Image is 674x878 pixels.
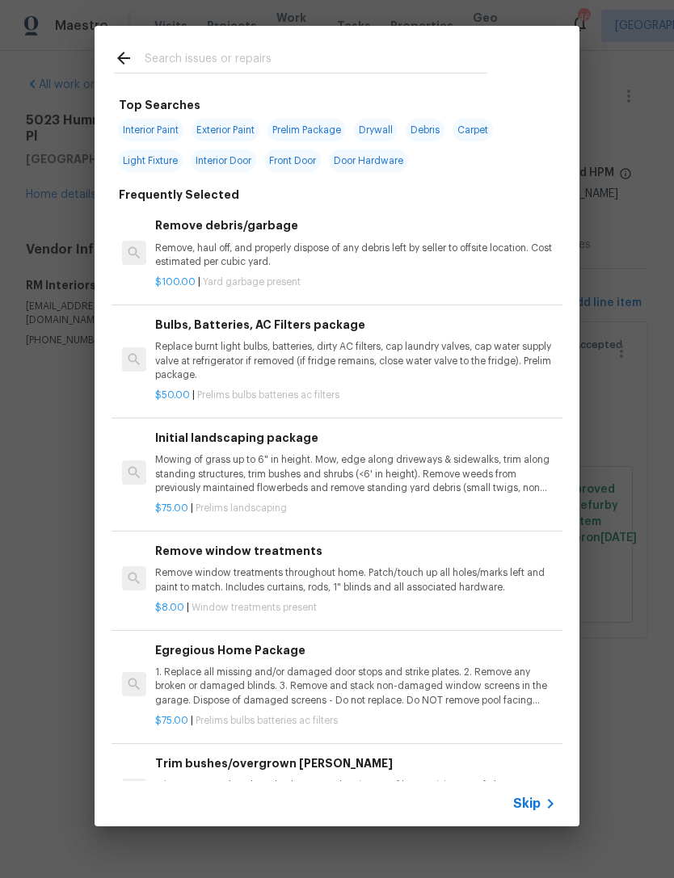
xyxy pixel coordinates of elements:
p: Remove window treatments throughout home. Patch/touch up all holes/marks left and paint to match.... [155,566,556,594]
span: Yard garbage present [203,277,301,287]
h6: Egregious Home Package [155,641,556,659]
p: Replace burnt light bulbs, batteries, dirty AC filters, cap laundry valves, cap water supply valv... [155,340,556,381]
span: Window treatments present [192,603,317,612]
h6: Remove window treatments [155,542,556,560]
span: Drywall [354,119,398,141]
h6: Top Searches [119,96,200,114]
p: | [155,714,556,728]
span: $8.00 [155,603,184,612]
h6: Trim bushes/overgrown [PERSON_NAME] [155,754,556,772]
p: | [155,601,556,615]
input: Search issues or repairs [145,48,487,73]
span: $75.00 [155,716,188,725]
span: Prelims bulbs batteries ac filters [197,390,339,400]
span: Prelims bulbs batteries ac filters [196,716,338,725]
span: Debris [406,119,444,141]
span: Exterior Paint [192,119,259,141]
span: Prelim Package [267,119,346,141]
span: Prelims landscaping [196,503,287,513]
h6: Remove debris/garbage [155,216,556,234]
p: Trim overgrown hegdes & bushes around perimeter of home giving 12" of clearance. Properly dispose... [155,779,556,806]
h6: Bulbs, Batteries, AC Filters package [155,316,556,334]
p: | [155,502,556,515]
span: Light Fixture [118,149,183,172]
h6: Initial landscaping package [155,429,556,447]
p: Remove, haul off, and properly dispose of any debris left by seller to offsite location. Cost est... [155,242,556,269]
span: Skip [513,796,541,812]
p: Mowing of grass up to 6" in height. Mow, edge along driveways & sidewalks, trim along standing st... [155,453,556,494]
p: 1. Replace all missing and/or damaged door stops and strike plates. 2. Remove any broken or damag... [155,666,556,707]
span: Interior Paint [118,119,183,141]
span: Front Door [264,149,321,172]
span: $75.00 [155,503,188,513]
span: $50.00 [155,390,190,400]
span: Door Hardware [329,149,408,172]
p: | [155,389,556,402]
span: Interior Door [191,149,256,172]
span: $100.00 [155,277,196,287]
h6: Frequently Selected [119,186,239,204]
span: Carpet [453,119,493,141]
p: | [155,275,556,289]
